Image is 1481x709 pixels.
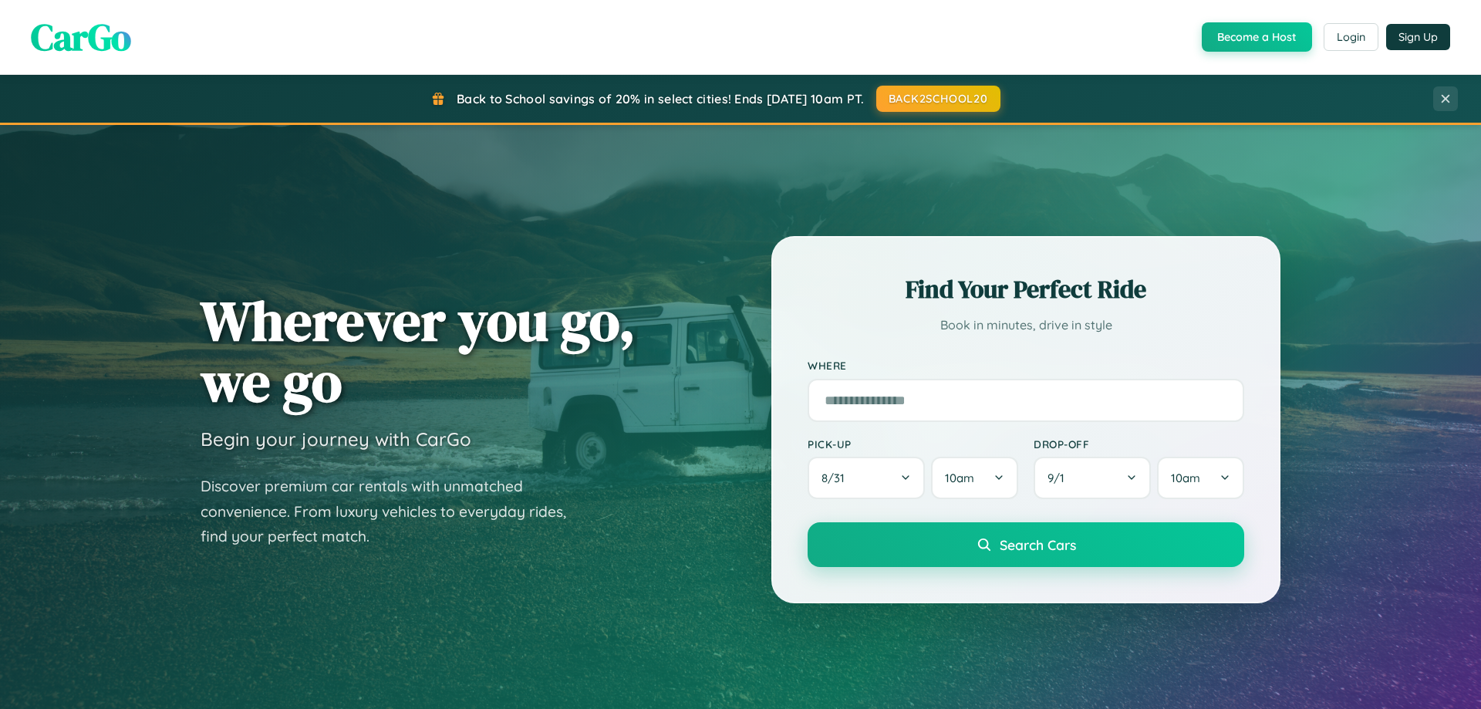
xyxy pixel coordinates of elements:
label: Pick-up [808,437,1018,451]
span: 10am [1171,471,1200,485]
button: 9/1 [1034,457,1151,499]
h1: Wherever you go, we go [201,290,636,412]
span: CarGo [31,12,131,62]
span: 10am [945,471,974,485]
p: Discover premium car rentals with unmatched convenience. From luxury vehicles to everyday rides, ... [201,474,586,549]
button: 10am [931,457,1018,499]
h3: Begin your journey with CarGo [201,427,471,451]
span: 8 / 31 [821,471,852,485]
button: Sign Up [1386,24,1450,50]
button: BACK2SCHOOL20 [876,86,1000,112]
span: 9 / 1 [1047,471,1072,485]
button: Login [1324,23,1378,51]
h2: Find Your Perfect Ride [808,272,1244,306]
span: Back to School savings of 20% in select cities! Ends [DATE] 10am PT. [457,91,864,106]
button: 10am [1157,457,1244,499]
button: Search Cars [808,522,1244,567]
label: Where [808,360,1244,373]
button: Become a Host [1202,22,1312,52]
button: 8/31 [808,457,925,499]
label: Drop-off [1034,437,1244,451]
span: Search Cars [1000,536,1076,553]
p: Book in minutes, drive in style [808,314,1244,336]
